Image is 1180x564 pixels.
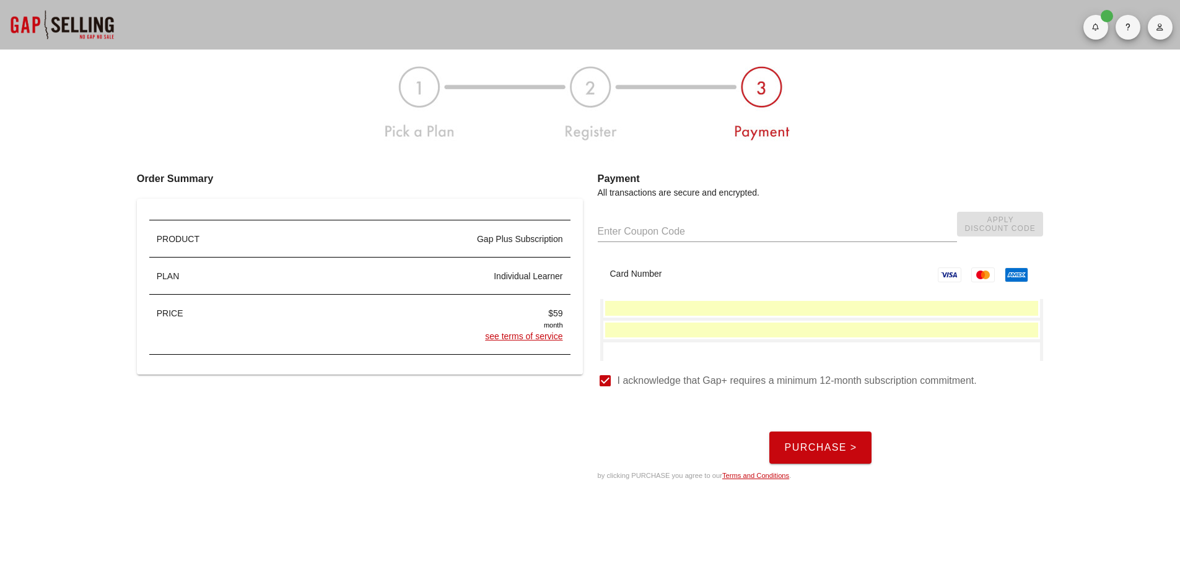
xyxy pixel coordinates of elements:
a: Terms and Conditions [722,472,789,479]
div: month [262,320,563,331]
iframe: Secure card number input frame [605,301,1039,316]
h3: Order Summary [137,171,583,186]
img: american_express.svg [1005,267,1028,282]
img: visa.svg [938,267,961,282]
div: $59 [262,307,563,320]
button: Purchase > [769,432,872,464]
h3: Payment [598,171,1044,186]
div: Gap Plus Subscription [262,233,563,246]
label: Card Number [610,269,662,279]
iframe: Secure expiration date input frame [605,323,1039,337]
span: Badge [1101,10,1113,22]
div: individual learner [262,270,563,283]
img: master.svg [971,267,995,282]
small: by clicking PURCHASE you agree to our . [598,467,792,479]
div: PLAN [149,258,255,295]
div: PRODUCT [149,220,255,258]
label: I acknowledge that Gap+ requires a minimum 12-month subscription commitment. [618,375,1044,387]
input: Enter Coupon Code [598,222,957,241]
img: plan-register-payment-123-3.jpg [374,57,807,146]
a: see terms of service [485,331,562,341]
div: PRICE [149,295,255,355]
p: All transactions are secure and encrypted. [598,186,1044,199]
span: Purchase > [784,442,857,453]
iframe: Secure CVC input frame [605,344,1039,359]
